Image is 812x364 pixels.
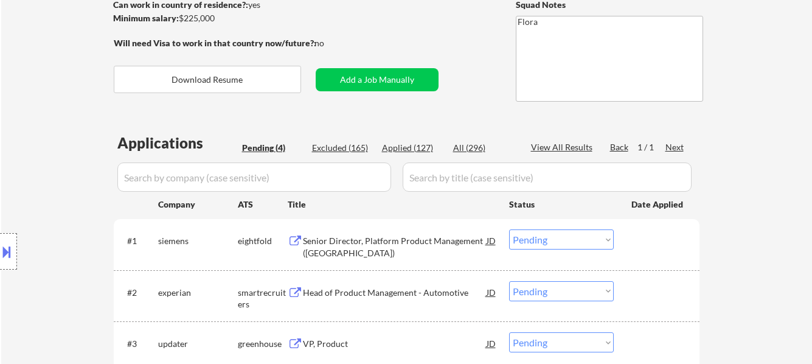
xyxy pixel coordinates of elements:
div: smartrecruiters [238,287,288,310]
div: JD [485,332,498,354]
div: Date Applied [631,198,685,211]
div: eightfold [238,235,288,247]
div: JD [485,229,498,251]
div: Head of Product Management - Automotive [303,287,487,299]
input: Search by company (case sensitive) [117,163,391,192]
div: ATS [238,198,288,211]
div: Next [665,141,685,153]
div: Status [509,193,614,215]
div: View All Results [531,141,596,153]
div: Applied (127) [382,142,443,154]
div: All (296) [453,142,514,154]
div: 1 / 1 [637,141,665,153]
button: Add a Job Manually [316,68,439,91]
div: Back [610,141,630,153]
div: greenhouse [238,338,288,350]
strong: Will need Visa to work in that country now/future?: [114,38,316,48]
div: $225,000 [113,12,316,24]
div: Title [288,198,498,211]
button: Download Resume [114,66,301,93]
div: Pending (4) [242,142,303,154]
div: VP, Product [303,338,487,350]
strong: Minimum salary: [113,13,179,23]
div: no [314,37,349,49]
input: Search by title (case sensitive) [403,163,692,192]
div: JD [485,281,498,303]
div: Excluded (165) [312,142,373,154]
div: Senior Director, Platform Product Management ([GEOGRAPHIC_DATA]) [303,235,487,259]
